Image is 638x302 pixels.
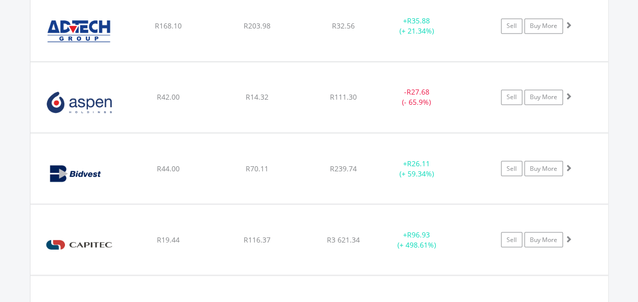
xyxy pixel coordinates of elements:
span: R44.00 [157,163,180,173]
span: R32.56 [332,21,355,31]
div: + (+ 498.61%) [379,229,455,250]
span: R19.44 [157,234,180,244]
img: EQU.ZA.APN.png [36,75,123,130]
span: R111.30 [330,92,357,102]
a: Sell [501,18,522,34]
a: Buy More [524,161,563,176]
span: R3 621.34 [327,234,360,244]
span: R96.93 [407,229,430,239]
a: Sell [501,89,522,105]
span: R239.74 [330,163,357,173]
span: R14.32 [246,92,268,102]
span: R203.98 [244,21,271,31]
a: Sell [501,232,522,247]
span: R70.11 [246,163,268,173]
a: Buy More [524,232,563,247]
div: - (- 65.9%) [379,87,455,107]
span: R42.00 [157,92,180,102]
img: EQU.ZA.CPI.png [36,217,123,272]
span: R27.68 [407,87,429,97]
span: R35.88 [407,16,430,25]
div: + (+ 59.34%) [379,158,455,178]
span: R168.10 [155,21,182,31]
img: EQU.ZA.ADH.png [36,4,123,58]
img: EQU.ZA.BVT.png [36,146,123,201]
a: Buy More [524,18,563,34]
a: Buy More [524,89,563,105]
span: R116.37 [244,234,271,244]
a: Sell [501,161,522,176]
div: + (+ 21.34%) [379,16,455,36]
span: R26.11 [407,158,430,168]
